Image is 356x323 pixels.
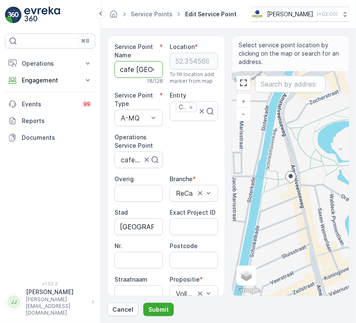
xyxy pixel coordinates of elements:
div: Cafe [GEOGRAPHIC_DATA] [176,103,186,112]
a: Documents [5,129,95,146]
div: Remove Cafe Schinkelhaven [186,104,196,111]
a: Events99 [5,96,95,113]
p: ⌘B [81,38,89,44]
a: Service Points [131,10,173,18]
p: 99 [84,101,90,108]
img: Google [234,285,262,296]
a: Zoom In [237,95,250,108]
label: Nr. [114,242,122,249]
img: basis-logo_rgb2x.png [252,10,264,19]
button: Engagement [5,72,95,89]
button: Operations [5,55,95,72]
div: JJ [7,295,20,309]
p: Events [22,100,77,108]
label: Stad [114,209,128,216]
button: Cancel [107,303,138,316]
a: View Fullscreen [237,77,250,89]
a: Reports [5,113,95,129]
p: Submit [148,305,169,314]
label: Service Point Name [114,43,155,59]
p: 18 / 128 [147,78,163,85]
label: Service Point Type [114,92,155,107]
button: Submit [143,303,174,316]
label: Branche [170,175,193,182]
a: Zoom Out [237,108,250,120]
p: Reports [22,117,92,125]
p: [PERSON_NAME][EMAIL_ADDRESS][DOMAIN_NAME] [26,296,88,316]
p: [PERSON_NAME] [267,10,313,18]
label: Exact Project ID [170,209,216,216]
label: Postcode [170,242,198,249]
span: To fill location add marker from map [170,71,218,85]
img: logo_light-DOdMpM7g.png [24,7,60,23]
span: v 1.52.2 [5,281,95,286]
span: − [242,110,246,117]
a: Homepage [109,13,118,20]
span: + [242,97,246,105]
p: Engagement [22,76,79,85]
a: Open this area in Google Maps (opens a new window) [234,285,262,296]
input: Search by address [255,76,325,92]
label: Location [170,43,195,50]
p: Operations [22,59,79,68]
label: Straatnaam [114,276,147,283]
span: Edit Service Point [183,10,238,18]
p: [PERSON_NAME] [26,288,88,296]
label: Propositie [170,276,200,283]
button: JJ[PERSON_NAME][PERSON_NAME][EMAIL_ADDRESS][DOMAIN_NAME] [5,288,95,316]
span: Select service point location by clicking on the map or search for an address. [239,41,343,66]
p: ( +02:00 ) [317,11,338,18]
label: Overig [114,175,134,182]
img: logo [5,7,22,23]
p: Documents [22,133,92,142]
label: Entity [170,92,186,99]
button: [PERSON_NAME](+02:00) [252,7,349,22]
a: Layers [237,267,256,285]
label: Operations Service Point [114,133,153,149]
p: Cancel [112,305,133,314]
